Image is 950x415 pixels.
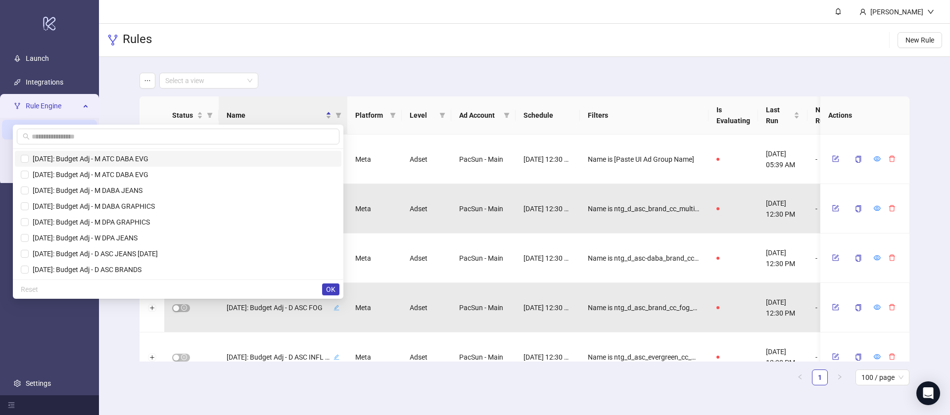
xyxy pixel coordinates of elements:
div: PacSun - Main [451,283,516,332]
span: menu-fold [8,402,15,409]
span: [DATE] 12:30 PM [523,203,572,214]
a: Settings [26,379,51,387]
div: [DATE] 12:30 PM [758,184,807,233]
span: form [832,254,839,261]
h3: Rules [123,32,152,48]
span: [DATE]: Budget Adj - D ASC FOG [227,302,332,313]
div: Page Size [855,369,909,385]
span: New Rule [905,36,934,44]
div: [DATE] 12:30 PM [758,283,807,332]
span: copy [855,354,862,361]
span: filter [390,112,396,118]
span: copy [855,205,862,212]
span: user [859,8,866,15]
span: filter [439,112,445,118]
div: Adset [402,233,451,283]
span: form [832,304,839,311]
span: fork [107,34,119,46]
span: Next Run [815,104,841,126]
span: [DATE]: Budget Adj - W DPA JEANS [29,234,138,242]
div: PacSun - Main [451,184,516,233]
div: PacSun - Main [451,332,516,382]
a: eye [874,155,881,163]
span: fork [14,102,21,109]
div: [DATE] 05:39 AM [758,135,807,184]
a: eye [874,304,881,312]
span: edit [333,305,339,311]
div: - [807,184,857,233]
div: PacSun - Main [451,233,516,283]
button: delete [885,252,900,264]
button: right [832,369,848,385]
span: filter [388,108,398,123]
span: eye [874,254,881,261]
span: [DATE]: Budget Adj - D ASC INFL SITE [227,352,332,363]
th: Filters [580,96,709,135]
th: Actions [820,96,909,135]
span: Platform [355,110,386,121]
span: [DATE]: Budget Adj - M DABA GRAPHICS [29,202,155,210]
span: filter [333,108,343,123]
span: filter [335,112,341,118]
button: copy [847,300,870,316]
div: PacSun - Main [451,135,516,184]
div: - [807,233,857,283]
span: Name is [Paste UI Ad Group Name] [588,154,694,165]
div: Meta [347,283,402,332]
div: Meta [347,184,402,233]
button: form [828,301,843,313]
span: form [832,353,839,360]
span: [DATE]: Budget Adj - M DABA JEANS [29,186,142,194]
div: - [807,135,857,184]
span: eye [874,353,881,360]
li: Previous Page [792,369,808,385]
span: Name is ntg_d_asc_brand_cc_multi_meta_purch_max_autob_site_all_1dc0dv_mar25_fna [588,203,701,214]
button: form [828,202,843,214]
span: eye [874,205,881,212]
button: copy [847,349,870,365]
span: delete [889,205,896,212]
div: - [807,283,857,332]
span: [DATE]: Budget Adj - M ATC DABA EVG [29,155,148,163]
a: eye [874,353,881,361]
button: delete [885,202,900,214]
span: filter [504,112,510,118]
span: eye [874,155,881,162]
a: Launch [26,54,49,62]
div: Meta [347,332,402,382]
span: delete [889,155,896,162]
div: Meta [347,135,402,184]
span: Status [172,110,195,121]
span: Name is ntg_d_asc-daba_brand_cc_multi_meta_purch_max_autob_site-plat_all_1dc0dv_mar25_fna [588,253,701,264]
button: copy [847,201,870,217]
th: Is Evaluating [709,96,758,135]
span: [DATE] 12:30 PM [523,253,572,264]
span: [DATE] 12:30 PM [523,352,572,363]
button: delete [885,153,900,165]
span: Name is ntg_d_asc_evergreen_cc_multi_meta_purch_max_autob_site_all_1dc1dv_apr25_influencers [588,352,701,363]
div: - [807,332,857,382]
span: filter [502,108,512,123]
button: copy [847,151,870,167]
button: copy [847,250,870,266]
button: delete [885,301,900,313]
button: form [828,153,843,165]
div: [PERSON_NAME] [866,6,927,17]
span: copy [855,255,862,262]
button: Reset [17,283,42,295]
div: Adset [402,283,451,332]
span: Name [227,110,324,121]
div: Meta [347,233,402,283]
th: Last Run [758,96,807,135]
span: right [837,374,843,380]
div: Open Intercom Messenger [916,381,940,405]
span: bell [835,8,842,15]
span: Last Run [766,104,792,126]
span: [DATE]: Budget Adj - M DPA GRAPHICS [29,218,150,226]
span: down [927,8,934,15]
span: form [832,205,839,212]
span: search [23,133,30,140]
span: filter [205,108,215,123]
span: delete [889,304,896,311]
button: left [792,369,808,385]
